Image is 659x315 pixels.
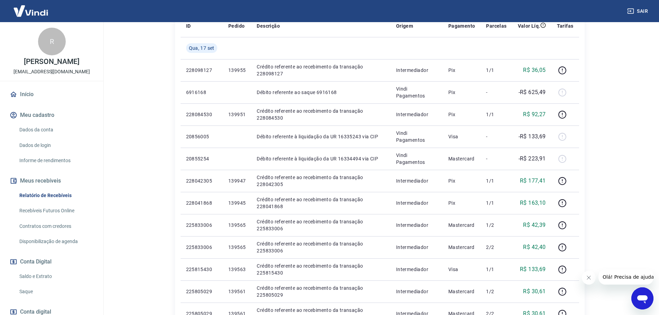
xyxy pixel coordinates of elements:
[626,5,651,18] button: Sair
[17,285,95,299] a: Saque
[486,177,506,184] p: 1/1
[518,22,540,29] p: Valor Líq.
[448,22,475,29] p: Pagamento
[520,265,546,274] p: R$ 133,69
[448,133,475,140] p: Visa
[17,234,95,249] a: Disponibilização de agenda
[486,67,506,74] p: 1/1
[486,288,506,295] p: 1/2
[17,154,95,168] a: Informe de rendimentos
[523,110,546,119] p: R$ 92,27
[8,108,95,123] button: Meu cadastro
[17,123,95,137] a: Dados da conta
[17,219,95,233] a: Contratos com credores
[486,111,506,118] p: 1/1
[396,67,437,74] p: Intermediador
[257,285,385,298] p: Crédito referente ao recebimento da transação 225805029
[448,288,475,295] p: Mastercard
[486,244,506,251] p: 2/2
[396,222,437,229] p: Intermediador
[4,5,58,10] span: Olá! Precisa de ajuda?
[228,177,246,184] p: 139947
[448,222,475,229] p: Mastercard
[189,45,214,52] span: Qua, 17 set
[396,111,437,118] p: Intermediador
[186,111,217,118] p: 228084530
[186,266,217,273] p: 225815430
[8,254,95,269] button: Conta Digital
[557,22,574,29] p: Tarifas
[257,63,385,77] p: Crédito referente ao recebimento da transação 228098127
[257,174,385,188] p: Crédito referente ao recebimento da transação 228042305
[523,66,546,74] p: R$ 36,05
[257,196,385,210] p: Crédito referente ao recebimento da transação 228041868
[486,89,506,96] p: -
[17,269,95,284] a: Saldo e Extrato
[396,266,437,273] p: Intermediador
[186,288,217,295] p: 225805029
[17,204,95,218] a: Recebíveis Futuros Online
[448,89,475,96] p: Pix
[186,67,217,74] p: 228098127
[257,22,280,29] p: Descrição
[228,222,246,229] p: 139565
[228,67,246,74] p: 139955
[8,173,95,188] button: Meus recebíveis
[257,240,385,254] p: Crédito referente ao recebimento da transação 225833006
[486,222,506,229] p: 1/2
[396,200,437,206] p: Intermediador
[228,200,246,206] p: 139945
[257,89,385,96] p: Débito referente ao saque 6916168
[520,177,546,185] p: R$ 177,41
[520,199,546,207] p: R$ 163,10
[186,200,217,206] p: 228041868
[448,200,475,206] p: Pix
[257,133,385,140] p: Débito referente à liquidação da UR 16335243 via CIP
[17,188,95,203] a: Relatório de Recebíveis
[257,262,385,276] p: Crédito referente ao recebimento da transação 225815430
[257,108,385,121] p: Crédito referente ao recebimento da transação 228084530
[186,222,217,229] p: 225833006
[186,155,217,162] p: 20855254
[396,152,437,166] p: Vindi Pagamentos
[8,0,53,21] img: Vindi
[228,22,245,29] p: Pedido
[186,244,217,251] p: 225833006
[186,89,217,96] p: 6916168
[13,68,90,75] p: [EMAIL_ADDRESS][DOMAIN_NAME]
[17,138,95,152] a: Dados de login
[396,177,437,184] p: Intermediador
[396,130,437,143] p: Vindi Pagamentos
[186,133,217,140] p: 20856005
[448,244,475,251] p: Mastercard
[396,244,437,251] p: Intermediador
[448,177,475,184] p: Pix
[257,218,385,232] p: Crédito referente ao recebimento da transação 225833006
[519,88,546,96] p: -R$ 625,49
[486,200,506,206] p: 1/1
[396,22,413,29] p: Origem
[186,177,217,184] p: 228042305
[228,244,246,251] p: 139565
[519,132,546,141] p: -R$ 133,69
[186,22,191,29] p: ID
[448,266,475,273] p: Visa
[228,266,246,273] p: 139563
[582,271,596,285] iframe: Fechar mensagem
[448,111,475,118] p: Pix
[523,221,546,229] p: R$ 42,39
[396,85,437,99] p: Vindi Pagamentos
[24,58,79,65] p: [PERSON_NAME]
[486,133,506,140] p: -
[228,288,246,295] p: 139561
[448,155,475,162] p: Mastercard
[257,155,385,162] p: Débito referente à liquidação da UR 16334494 via CIP
[523,243,546,251] p: R$ 42,40
[396,288,437,295] p: Intermediador
[519,155,546,163] p: -R$ 223,91
[523,287,546,296] p: R$ 30,61
[486,266,506,273] p: 1/1
[448,67,475,74] p: Pix
[486,22,506,29] p: Parcelas
[486,155,506,162] p: -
